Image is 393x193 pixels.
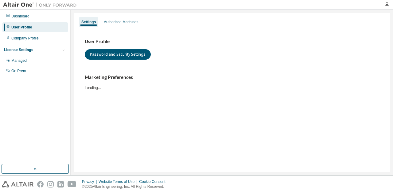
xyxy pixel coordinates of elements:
[11,58,27,63] div: Managed
[3,2,80,8] img: Altair One
[57,181,64,187] img: linkedin.svg
[104,20,138,24] div: Authorized Machines
[85,39,379,45] h3: User Profile
[11,14,29,19] div: Dashboard
[85,49,151,60] button: Password and Security Settings
[82,184,169,189] p: © 2025 Altair Engineering, Inc. All Rights Reserved.
[85,74,379,80] h3: Marketing Preferences
[4,47,33,52] div: License Settings
[2,181,33,187] img: altair_logo.svg
[11,69,26,73] div: On Prem
[11,25,32,30] div: User Profile
[68,181,76,187] img: youtube.svg
[139,179,169,184] div: Cookie Consent
[82,179,99,184] div: Privacy
[47,181,54,187] img: instagram.svg
[85,74,379,90] div: Loading...
[37,181,44,187] img: facebook.svg
[11,36,39,41] div: Company Profile
[81,20,96,24] div: Settings
[99,179,139,184] div: Website Terms of Use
